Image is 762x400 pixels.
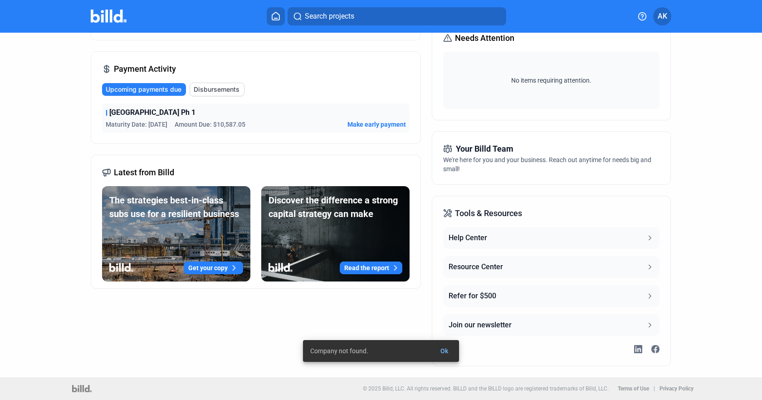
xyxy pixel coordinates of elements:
[449,320,512,331] div: Join our newsletter
[91,10,127,23] img: Billd Company Logo
[433,343,455,359] button: Ok
[340,262,402,274] button: Read the report
[659,385,694,392] b: Privacy Policy
[194,85,239,94] span: Disbursements
[72,385,92,392] img: logo
[455,207,522,220] span: Tools & Resources
[443,156,651,173] span: We're here for you and your business. Reach out anytime for needs big and small!
[443,314,659,336] button: Join our newsletter
[269,193,402,221] div: Discover the difference a strong capital strategy can make
[114,63,176,75] span: Payment Activity
[102,83,186,96] button: Upcoming payments due
[106,85,181,94] span: Upcoming payments due
[305,11,354,22] span: Search projects
[449,232,487,243] div: Help Center
[440,347,448,355] span: Ok
[106,120,167,129] span: Maturity Date: [DATE]
[190,83,244,96] button: Disbursements
[347,120,406,129] button: Make early payment
[455,32,514,44] span: Needs Attention
[443,227,659,249] button: Help Center
[456,143,513,155] span: Your Billd Team
[658,11,667,22] span: AK
[184,262,243,274] button: Get your copy
[109,193,243,221] div: The strategies best-in-class subs use for a resilient business
[310,346,368,356] span: Company not found.
[443,256,659,278] button: Resource Center
[109,107,195,118] span: [GEOGRAPHIC_DATA] Ph 1
[363,385,609,392] p: © 2025 Billd, LLC. All rights reserved. BILLD and the BILLD logo are registered trademarks of Bil...
[654,385,655,392] p: |
[618,385,649,392] b: Terms of Use
[447,76,655,85] span: No items requiring attention.
[288,7,506,25] button: Search projects
[175,120,245,129] span: Amount Due: $10,587.05
[114,166,174,179] span: Latest from Billd
[653,7,671,25] button: AK
[449,262,503,272] div: Resource Center
[443,285,659,307] button: Refer for $500
[449,291,496,301] div: Refer for $500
